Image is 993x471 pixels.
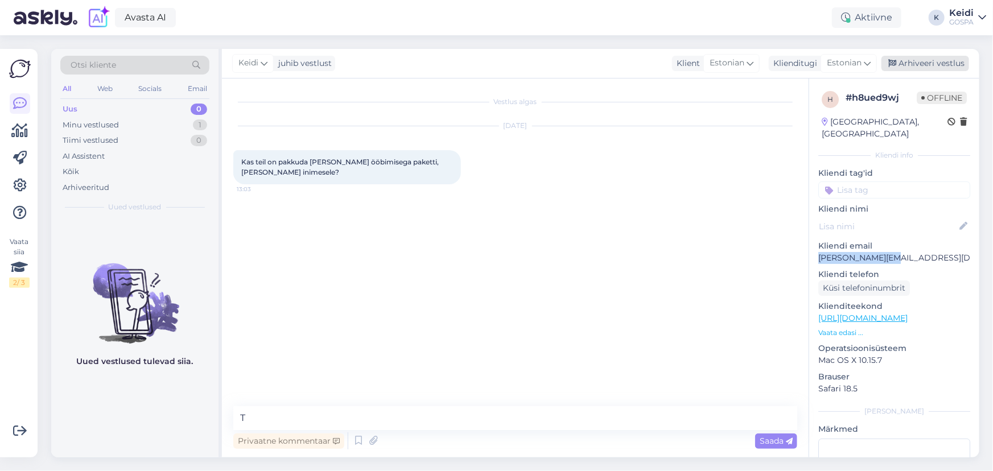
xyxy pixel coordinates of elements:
span: Kas teil on pakkuda [PERSON_NAME] ööbimisega paketti, [PERSON_NAME] inimesele? [241,158,440,176]
div: Vaata siia [9,237,30,288]
p: Operatsioonisüsteem [818,342,970,354]
span: Otsi kliente [71,59,116,71]
div: K [929,10,945,26]
input: Lisa nimi [819,220,957,233]
div: 0 [191,135,207,146]
p: Kliendi nimi [818,203,970,215]
span: Estonian [827,57,862,69]
span: 13:03 [237,185,279,193]
span: h [827,95,833,104]
div: Uus [63,104,77,115]
p: Brauser [818,371,970,383]
div: 0 [191,104,207,115]
p: Kliendi tag'id [818,167,970,179]
div: 2 / 3 [9,278,30,288]
div: juhib vestlust [274,57,332,69]
img: Askly Logo [9,58,31,80]
img: explore-ai [86,6,110,30]
textarea: T [233,406,797,430]
div: Aktiivne [832,7,901,28]
p: Vaata edasi ... [818,328,970,338]
div: Web [95,81,115,96]
div: [GEOGRAPHIC_DATA], [GEOGRAPHIC_DATA] [822,116,947,140]
span: Keidi [238,57,258,69]
p: Kliendi email [818,240,970,252]
span: Uued vestlused [109,202,162,212]
div: Klient [672,57,700,69]
div: Keidi [949,9,974,18]
div: Minu vestlused [63,119,119,131]
span: Offline [917,92,967,104]
p: Mac OS X 10.15.7 [818,354,970,366]
div: Klienditugi [769,57,817,69]
div: [DATE] [233,121,797,131]
div: Privaatne kommentaar [233,433,344,449]
p: Kliendi telefon [818,268,970,280]
a: KeidiGOSPA [949,9,986,27]
p: [PERSON_NAME][EMAIL_ADDRESS][DOMAIN_NAME] [818,252,970,264]
div: Küsi telefoninumbrit [818,280,910,296]
div: All [60,81,73,96]
div: # h8ued9wj [846,91,917,105]
div: 1 [193,119,207,131]
a: Avasta AI [115,8,176,27]
a: [URL][DOMAIN_NAME] [818,313,908,323]
p: Uued vestlused tulevad siia. [77,356,193,367]
div: Arhiveeri vestlus [881,56,969,71]
p: Klienditeekond [818,300,970,312]
div: GOSPA [949,18,974,27]
div: Kõik [63,166,79,177]
div: AI Assistent [63,151,105,162]
div: [PERSON_NAME] [818,406,970,416]
div: Arhiveeritud [63,182,109,193]
span: Saada [760,436,793,446]
div: Vestlus algas [233,97,797,107]
div: Kliendi info [818,150,970,160]
img: No chats [51,243,219,345]
p: Safari 18.5 [818,383,970,395]
div: Email [186,81,209,96]
span: Estonian [710,57,744,69]
input: Lisa tag [818,181,970,199]
div: Tiimi vestlused [63,135,118,146]
div: Socials [136,81,164,96]
p: Märkmed [818,423,970,435]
